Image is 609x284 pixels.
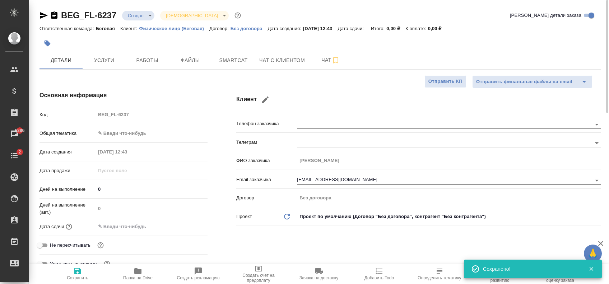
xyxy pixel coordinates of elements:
button: Заявка на доставку [289,264,349,284]
span: Детали [44,56,78,65]
a: Без договора [231,25,268,31]
span: Заявка на доставку [299,275,338,280]
input: Пустое поле [297,155,601,166]
p: Клиент: [120,26,139,31]
button: Отправить КП [424,75,466,88]
input: ✎ Введи что-нибудь [96,221,158,232]
span: Учитывать выходные [50,260,97,268]
button: Если добавить услуги и заполнить их объемом, то дата рассчитается автоматически [64,222,74,231]
p: Договор: [209,26,231,31]
p: Итого: [371,26,386,31]
span: Сохранить [67,275,88,280]
p: Код [39,111,96,118]
p: Дата создания: [268,26,303,31]
div: Сохранено! [483,265,578,273]
div: Проект по умолчанию (Договор "Без договора", контрагент "Без контрагента") [297,210,601,223]
input: Пустое поле [96,165,158,176]
p: Дата создания [39,148,96,156]
p: Дата сдачи: [338,26,365,31]
span: Создать рекламацию [177,275,220,280]
span: Добавить Todo [364,275,394,280]
button: Закрыть [584,266,599,272]
span: 🙏 [587,246,599,261]
span: Отправить финальные файлы на email [476,78,572,86]
button: Выбери, если сб и вс нужно считать рабочими днями для выполнения заказа. [102,259,112,269]
a: 6386 [2,125,27,143]
span: Услуги [87,56,121,65]
p: Телеграм [236,139,297,146]
p: Общая тематика [39,130,96,137]
span: Чат [313,56,348,65]
p: Беговая [96,26,120,31]
p: Дней на выполнение (авт.) [39,202,96,216]
span: Smartcat [216,56,251,65]
p: Без договора [231,26,268,31]
p: ФИО заказчика [236,157,297,164]
button: Доп статусы указывают на важность/срочность заказа [233,11,242,20]
svg: Подписаться [331,56,340,65]
span: [PERSON_NAME] детали заказа [510,12,581,19]
button: Скопировать ссылку для ЯМессенджера [39,11,48,20]
button: Определить тематику [409,264,470,284]
button: Отправить финальные файлы на email [472,75,576,88]
button: Сохранить [47,264,108,284]
input: Пустое поле [96,109,208,120]
span: Создать счет на предоплату [233,273,284,283]
button: Open [592,175,602,185]
button: Создан [126,13,146,19]
input: Пустое поле [96,203,208,214]
a: BEG_FL-6237 [61,10,116,20]
button: Папка на Drive [108,264,168,284]
h4: Основная информация [39,91,208,100]
input: ✎ Введи что-нибудь [96,184,208,194]
p: Email заказчика [236,176,297,183]
span: Отправить КП [428,77,462,86]
button: Добавить тэг [39,35,55,51]
h4: Клиент [236,91,601,108]
p: Физическое лицо (Беговая) [139,26,209,31]
p: К оплате: [405,26,428,31]
button: Создать счет на предоплату [228,264,289,284]
p: Договор [236,194,297,202]
button: Open [592,138,602,148]
a: Физическое лицо (Беговая) [139,25,209,31]
span: 2 [14,148,25,156]
button: Open [592,119,602,129]
span: Определить тематику [418,275,461,280]
input: Пустое поле [96,147,158,157]
button: [DEMOGRAPHIC_DATA] [164,13,220,19]
button: Создать рекламацию [168,264,228,284]
p: 0,00 ₽ [428,26,447,31]
p: Ответственная команда: [39,26,96,31]
span: Чат с клиентом [259,56,305,65]
p: Дата продажи [39,167,96,174]
span: Файлы [173,56,208,65]
button: Добавить Todo [349,264,409,284]
div: Создан [122,11,154,20]
span: Работы [130,56,164,65]
div: split button [472,75,592,88]
p: Проект [236,213,252,220]
span: 6386 [10,127,29,134]
span: Не пересчитывать [50,242,90,249]
input: Пустое поле [297,193,601,203]
button: Скопировать ссылку [50,11,59,20]
p: Дата сдачи [39,223,64,230]
button: 🙏 [584,245,602,262]
button: Включи, если не хочешь, чтобы указанная дата сдачи изменилась после переставления заказа в 'Подтв... [96,241,105,250]
div: Создан [160,11,229,20]
div: ✎ Введи что-нибудь [96,127,208,139]
span: Папка на Drive [123,275,153,280]
a: 2 [2,147,27,165]
p: Телефон заказчика [236,120,297,127]
p: 0,00 ₽ [386,26,405,31]
p: Дней на выполнение [39,186,96,193]
div: ✎ Введи что-нибудь [98,130,199,137]
p: [DATE] 12:43 [303,26,338,31]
